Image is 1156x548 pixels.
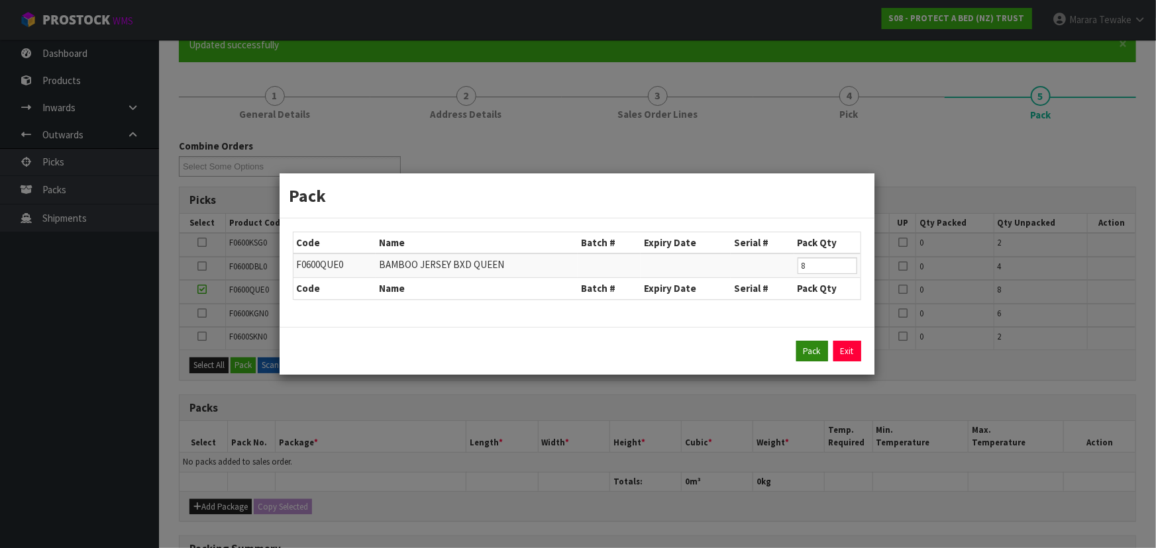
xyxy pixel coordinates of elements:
th: Name [376,278,578,299]
th: Code [293,278,376,299]
span: BAMBOO JERSEY BXD QUEEN [379,258,504,271]
button: Pack [796,341,828,362]
th: Serial # [731,232,794,253]
th: Name [376,232,578,253]
span: F0600QUE0 [297,258,344,271]
th: Code [293,232,376,253]
th: Batch # [578,278,641,299]
h3: Pack [289,183,865,208]
th: Pack Qty [794,278,861,299]
th: Batch # [578,232,641,253]
th: Pack Qty [794,232,861,253]
a: Exit [833,341,861,362]
th: Expiry Date [641,278,731,299]
th: Expiry Date [641,232,731,253]
th: Serial # [731,278,794,299]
